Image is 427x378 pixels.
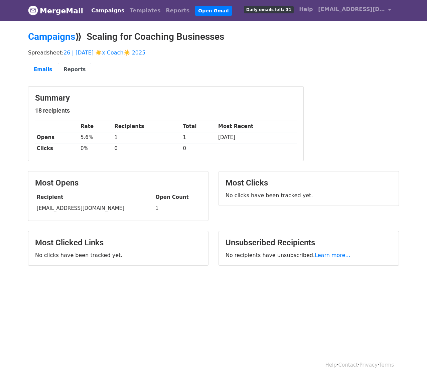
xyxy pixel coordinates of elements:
a: MergeMail [28,4,83,18]
td: 1 [154,203,201,214]
td: 0 [113,143,181,154]
a: Reports [58,63,91,77]
a: [EMAIL_ADDRESS][DOMAIN_NAME] [315,3,394,18]
td: 0% [79,143,113,154]
th: Most Recent [217,121,297,132]
a: Terms [379,362,394,368]
th: Clicks [35,143,79,154]
a: Privacy [360,362,378,368]
th: Recipients [113,121,181,132]
span: Daily emails left: 31 [244,6,294,13]
h3: Unsubscribed Recipients [226,238,392,248]
p: No clicks have been tracked yet. [35,252,201,259]
h3: Summary [35,93,297,103]
td: 1 [113,132,181,143]
a: Help [325,362,337,368]
p: No clicks have been tracked yet. [226,192,392,199]
h5: 18 recipients [35,107,297,114]
p: No recipients have unsubscribed. [226,252,392,259]
a: 26 | [DATE] ☀️x Coach☀️ 2025 [63,49,145,56]
th: Rate [79,121,113,132]
th: Total [181,121,217,132]
a: Reports [163,4,192,17]
th: Open Count [154,192,201,203]
h2: ⟫ Scaling for Coaching Businesses [28,31,399,42]
a: Emails [28,63,58,77]
td: 1 [181,132,217,143]
a: Templates [127,4,163,17]
td: 5.6% [79,132,113,143]
a: Help [296,3,315,16]
td: [EMAIL_ADDRESS][DOMAIN_NAME] [35,203,154,214]
a: Open Gmail [195,6,232,16]
th: Recipient [35,192,154,203]
h3: Most Clicked Links [35,238,201,248]
td: 0 [181,143,217,154]
h3: Most Clicks [226,178,392,188]
a: Campaigns [28,31,75,42]
span: [EMAIL_ADDRESS][DOMAIN_NAME] [318,5,385,13]
a: Learn more... [315,252,350,258]
th: Opens [35,132,79,143]
h3: Most Opens [35,178,201,188]
a: Contact [338,362,358,368]
p: Spreadsheet: [28,49,399,56]
td: [DATE] [217,132,297,143]
img: MergeMail logo [28,5,38,15]
a: Campaigns [89,4,127,17]
a: Daily emails left: 31 [241,3,296,16]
